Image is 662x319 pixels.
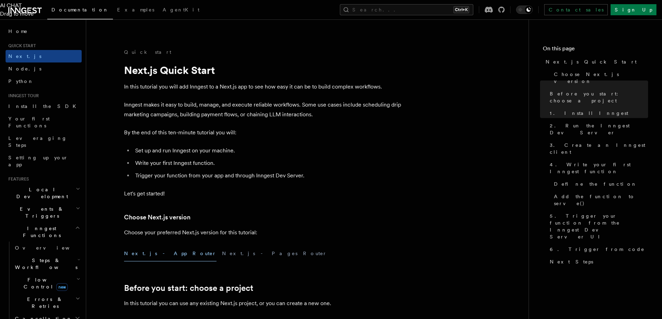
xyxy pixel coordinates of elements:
a: Next.js Quick Start [543,56,648,68]
span: Install the SDK [8,103,80,109]
a: Setting up your app [6,151,82,171]
span: Home [8,28,28,35]
button: Next.js - Pages Router [222,246,327,261]
a: Next.js [6,50,82,62]
span: Quick start [6,43,36,49]
p: In this tutorial you will add Inngest to a Next.js app to see how easy it can be to build complex... [124,82,402,92]
a: Before you start: choose a project [547,87,648,107]
a: Choose Next.js version [124,212,190,222]
span: Leveraging Steps [8,135,67,148]
span: Setting up your app [8,155,68,167]
a: 3. Create an Inngest client [547,139,648,158]
a: Your first Functions [6,112,82,132]
span: 4. Write your first Inngest function [550,161,648,175]
a: 1. Install Inngest [547,107,648,119]
span: 3. Create an Inngest client [550,142,648,156]
a: 6. Trigger from code [547,243,648,255]
span: Inngest tour [6,93,39,99]
button: Flow Controlnew [12,274,82,293]
a: Node.js [6,62,82,75]
h1: Next.js Quick Start [124,64,402,76]
span: Choose Next.js version [554,71,648,85]
li: Trigger your function from your app and through Inngest Dev Server. [133,171,402,181]
span: new [56,283,68,291]
p: Let's get started! [124,189,402,199]
a: Leveraging Steps [6,132,82,151]
span: Steps & Workflows [12,257,77,271]
span: Next Steps [550,258,593,265]
span: Errors & Retries [12,296,75,310]
span: Before you start: choose a project [550,90,648,104]
a: 4. Write your first Inngest function [547,158,648,178]
a: Overview [12,242,82,254]
button: Local Development [6,183,82,203]
span: 5. Trigger your function from the Inngest Dev Server UI [550,212,648,240]
a: 2. Run the Inngest Dev Server [547,119,648,139]
span: Your first Functions [8,116,50,128]
a: Before you start: choose a project [124,283,253,293]
span: Next.js Quick Start [546,58,637,65]
a: Add the function to serve() [551,190,648,210]
a: Python [6,75,82,87]
li: Set up and run Inngest on your machine. [133,146,402,156]
a: 5. Trigger your function from the Inngest Dev Server UI [547,210,648,243]
p: Choose your preferred Next.js version for this tutorial: [124,228,402,237]
a: Home [6,25,82,37]
span: Node.js [8,66,41,72]
button: Steps & Workflows [12,254,82,274]
a: Define the function [551,178,648,190]
button: Events & Triggers [6,203,82,222]
span: 1. Install Inngest [550,110,628,117]
span: 2. Run the Inngest Dev Server [550,122,648,136]
span: Overview [15,245,87,251]
p: Inngest makes it easy to build, manage, and execute reliable workflows. Some use cases include sc... [124,100,402,119]
a: Quick start [124,49,171,56]
button: Inngest Functions [6,222,82,242]
a: Install the SDK [6,100,82,112]
span: Features [6,176,29,182]
span: Events & Triggers [6,205,76,219]
li: Write your first Inngest function. [133,158,402,168]
span: Next.js [8,53,41,59]
span: Local Development [6,186,76,200]
p: By the end of this ten-minute tutorial you will: [124,128,402,137]
p: In this tutorial you can use any existing Next.js project, or you can create a new one. [124,299,402,308]
a: Choose Next.js version [551,68,648,87]
span: 6. Trigger from code [550,246,645,253]
h4: On this page [543,44,648,56]
span: Flow Control [12,276,76,290]
a: Next Steps [547,255,648,268]
span: Add the function to serve() [554,193,648,207]
span: Inngest Functions [6,225,75,239]
span: Python [8,78,34,84]
button: Next.js - App Router [124,246,216,261]
span: Define the function [554,181,637,187]
button: Errors & Retries [12,293,82,312]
